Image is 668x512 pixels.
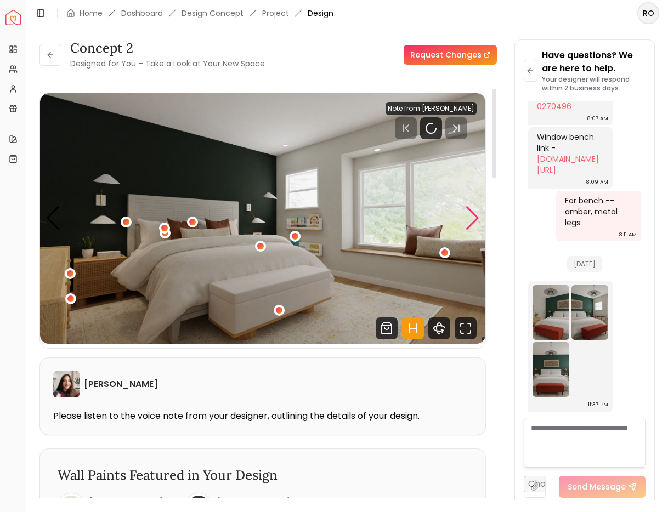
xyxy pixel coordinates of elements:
[637,2,659,24] button: RO
[455,317,477,339] svg: Fullscreen
[619,229,637,240] div: 8:11 AM
[638,3,658,23] span: RO
[308,8,333,19] span: Design
[40,93,485,344] div: Carousel
[5,10,21,25] img: Spacejoy Logo
[53,371,80,397] img: Maria Castillero
[80,8,103,19] a: Home
[46,206,60,230] div: Previous slide
[404,45,497,65] a: Request Changes
[40,93,485,344] div: 3 / 5
[587,113,608,124] div: 8:07 AM
[53,411,472,422] p: Please listen to the voice note from your designer, outlining the details of your design.
[542,49,646,75] p: Have questions? We are here to help.
[565,195,630,228] div: For bench -- amber, metal legs
[121,8,163,19] a: Dashboard
[376,317,398,339] svg: Shop Products from this design
[58,467,468,484] h3: Wall Paints Featured in Your Design
[571,285,608,340] img: Chat Image
[217,496,290,509] h6: [PERSON_NAME]
[182,8,244,19] li: Design Concept
[70,39,265,57] h3: Concept 2
[588,399,608,410] div: 11:37 PM
[66,8,333,19] nav: breadcrumb
[262,8,289,19] a: Project
[5,10,21,25] a: Spacejoy
[89,496,163,509] h6: [PERSON_NAME]
[428,317,450,339] svg: 360 View
[533,342,569,397] img: Chat Image
[40,93,485,344] img: Design Render 1
[542,75,646,93] p: Your designer will respond within 2 business days.
[465,206,480,230] div: Next slide
[533,285,569,340] img: Chat Image
[70,58,265,69] small: Designed for You – Take a Look at Your New Space
[567,256,602,272] span: [DATE]
[537,132,602,175] div: Window bench link -
[586,177,608,187] div: 8:09 AM
[386,102,477,115] div: Note from [PERSON_NAME]
[537,153,599,175] a: [DOMAIN_NAME][URL]
[402,317,424,339] svg: Hotspots Toggle
[84,378,158,391] h6: [PERSON_NAME]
